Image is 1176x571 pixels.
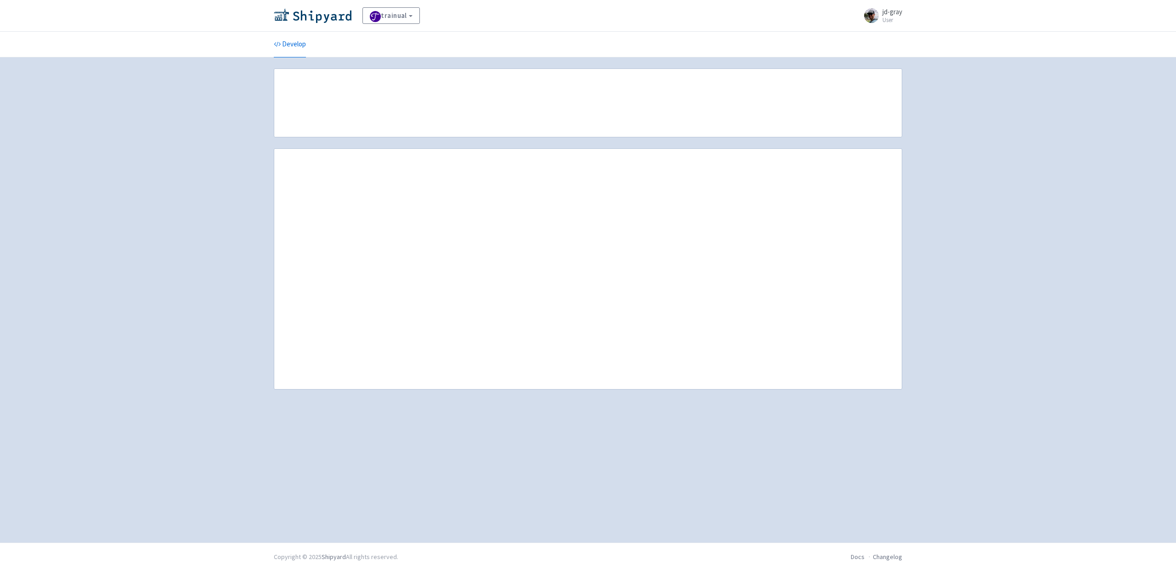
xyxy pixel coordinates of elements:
[859,8,902,23] a: jd-gray User
[362,7,420,24] a: trainual
[322,553,346,561] a: Shipyard
[873,553,902,561] a: Changelog
[274,8,351,23] img: Shipyard logo
[882,17,902,23] small: User
[851,553,865,561] a: Docs
[882,7,902,16] span: jd-gray
[274,32,306,57] a: Develop
[274,552,398,562] div: Copyright © 2025 All rights reserved.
